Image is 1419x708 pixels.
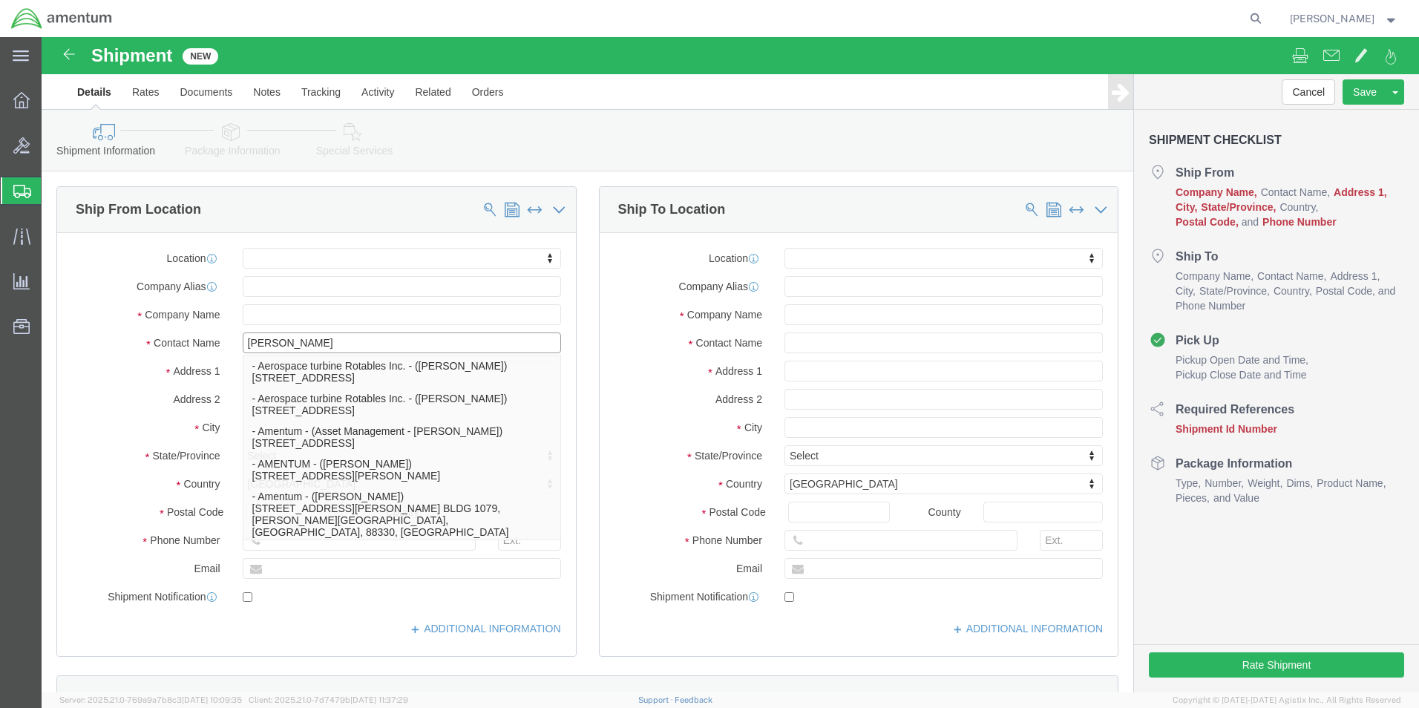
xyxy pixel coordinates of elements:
[1289,10,1399,27] button: [PERSON_NAME]
[10,7,113,30] img: logo
[638,695,675,704] a: Support
[42,37,1419,692] iframe: FS Legacy Container
[59,695,242,704] span: Server: 2025.21.0-769a9a7b8c3
[249,695,408,704] span: Client: 2025.21.0-7d7479b
[350,695,408,704] span: [DATE] 11:37:29
[675,695,712,704] a: Feedback
[182,695,242,704] span: [DATE] 10:09:35
[1173,694,1401,707] span: Copyright © [DATE]-[DATE] Agistix Inc., All Rights Reserved
[1290,10,1374,27] span: Ronald Pineda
